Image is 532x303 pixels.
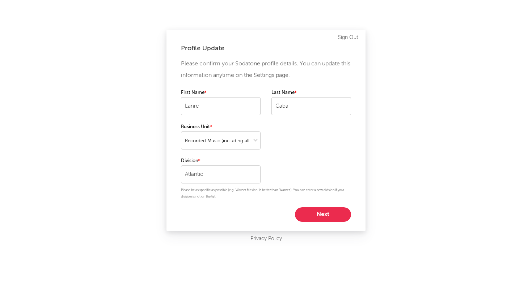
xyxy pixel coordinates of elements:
[181,157,261,165] label: Division
[338,33,358,42] a: Sign Out
[181,97,261,115] input: Your first name
[181,187,351,200] p: Please be as specific as possible (e.g. 'Warner Mexico' is better than 'Warner'). You can enter a...
[181,88,261,97] label: First Name
[295,207,351,222] button: Next
[271,97,351,115] input: Your last name
[181,44,351,53] div: Profile Update
[181,165,261,183] input: Your division
[181,123,261,131] label: Business Unit
[271,88,351,97] label: Last Name
[250,234,282,243] a: Privacy Policy
[181,58,351,81] p: Please confirm your Sodatone profile details. You can update this information anytime on the Sett...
